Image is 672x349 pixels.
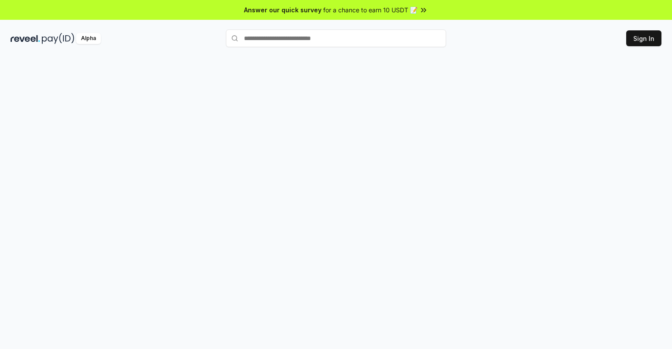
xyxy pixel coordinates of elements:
[323,5,417,15] span: for a chance to earn 10 USDT 📝
[76,33,101,44] div: Alpha
[42,33,74,44] img: pay_id
[244,5,321,15] span: Answer our quick survey
[626,30,661,46] button: Sign In
[11,33,40,44] img: reveel_dark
